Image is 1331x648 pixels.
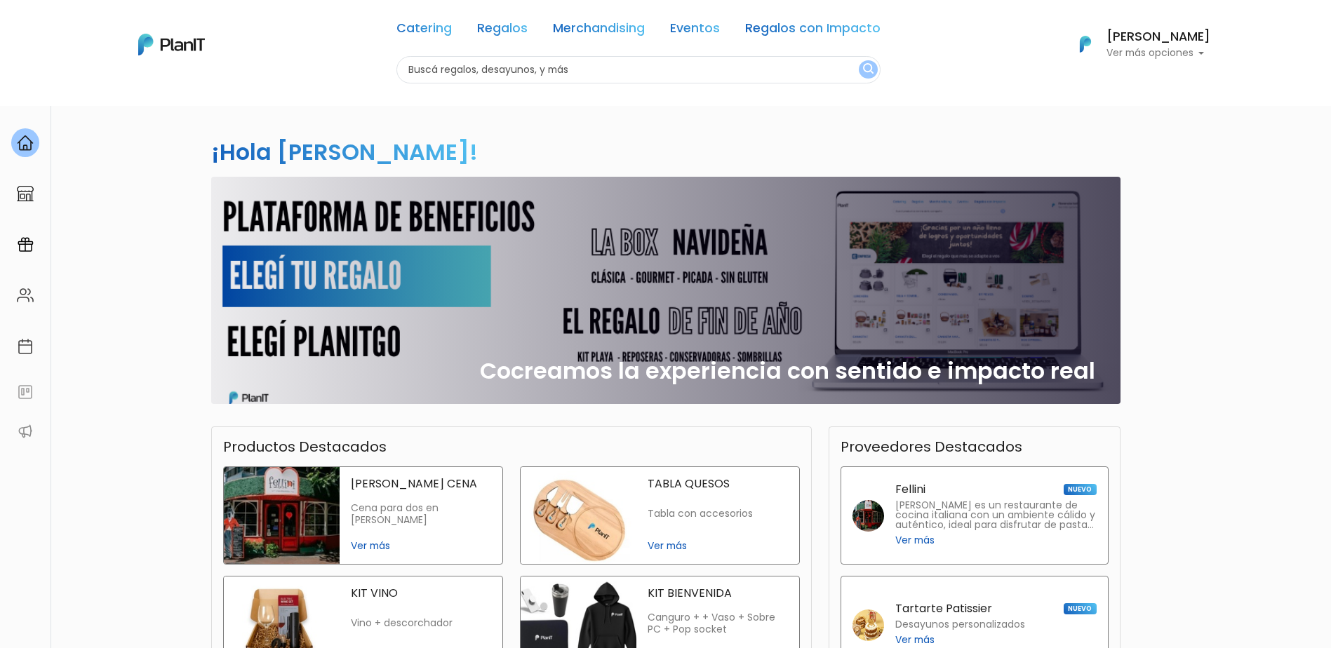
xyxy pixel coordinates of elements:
p: KIT VINO [351,588,491,599]
a: Regalos con Impacto [745,22,881,39]
h2: ¡Hola [PERSON_NAME]! [211,136,478,168]
span: Ver más [648,539,788,553]
img: fellini [852,500,884,532]
img: campaigns-02234683943229c281be62815700db0a1741e53638e28bf9629b52c665b00959.svg [17,236,34,253]
img: people-662611757002400ad9ed0e3c099ab2801c6687ba6c219adb57efc949bc21e19d.svg [17,287,34,304]
img: partners-52edf745621dab592f3b2c58e3bca9d71375a7ef29c3b500c9f145b62cc070d4.svg [17,423,34,440]
h3: Productos Destacados [223,438,387,455]
img: tabla quesos [521,467,636,564]
button: PlanIt Logo [PERSON_NAME] Ver más opciones [1062,26,1210,62]
p: Vino + descorchador [351,617,491,629]
img: marketplace-4ceaa7011d94191e9ded77b95e3339b90024bf715f7c57f8cf31f2d8c509eaba.svg [17,185,34,202]
span: Ver más [895,533,935,548]
p: Desayunos personalizados [895,620,1025,630]
p: KIT BIENVENIDA [648,588,788,599]
h3: Proveedores Destacados [841,438,1022,455]
span: Ver más [351,539,491,553]
p: Cena para dos en [PERSON_NAME] [351,502,491,527]
span: NUEVO [1064,603,1096,614]
img: home-e721727adea9d79c4d83392d1f703f7f8bce08238fde08b1acbfd93340b81755.svg [17,135,34,151]
span: NUEVO [1064,484,1096,495]
img: PlanIt Logo [1070,29,1101,60]
p: [PERSON_NAME] es un restaurante de cocina italiana con un ambiente cálido y auténtico, ideal para... [895,501,1097,530]
img: feedback-78b5a0c8f98aac82b08bfc38622c3050aee476f2c9584af64705fc4e61158814.svg [17,384,34,400]
p: Fellini [895,484,925,495]
a: Regalos [477,22,528,39]
img: tartarte patissier [852,609,884,641]
img: search_button-432b6d5273f82d61273b3651a40e1bd1b912527efae98b1b7a1b2c0702e16a8d.svg [863,63,874,76]
a: Catering [396,22,452,39]
p: Tartarte Patissier [895,603,992,614]
p: Ver más opciones [1106,48,1210,58]
p: Tabla con accesorios [648,508,788,520]
h2: Cocreamos la experiencia con sentido e impacto real [480,358,1095,384]
img: PlanIt Logo [138,34,205,55]
a: Merchandising [553,22,645,39]
input: Buscá regalos, desayunos, y más [396,56,881,83]
img: calendar-87d922413cdce8b2cf7b7f5f62616a5cf9e4887200fb71536465627b3292af00.svg [17,338,34,355]
a: Eventos [670,22,720,39]
p: [PERSON_NAME] CENA [351,478,491,490]
a: Fellini NUEVO [PERSON_NAME] es un restaurante de cocina italiana con un ambiente cálido y auténti... [841,466,1109,565]
span: Ver más [895,633,935,647]
a: fellini cena [PERSON_NAME] CENA Cena para dos en [PERSON_NAME] Ver más [223,466,503,565]
a: tabla quesos TABLA QUESOS Tabla con accesorios Ver más [520,466,800,565]
p: TABLA QUESOS [648,478,788,490]
img: fellini cena [224,467,340,564]
h6: [PERSON_NAME] [1106,31,1210,43]
p: Canguro + + Vaso + Sobre PC + Pop socket [648,612,788,636]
